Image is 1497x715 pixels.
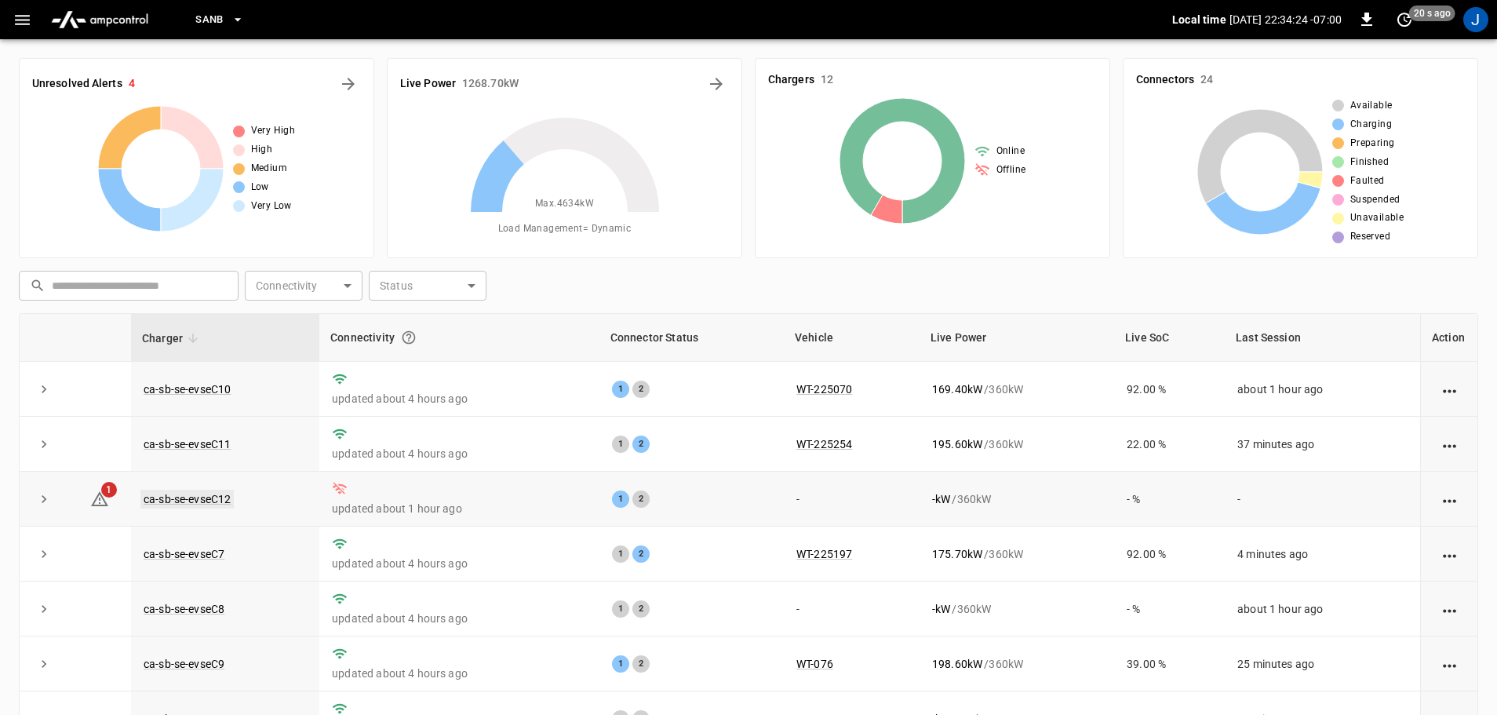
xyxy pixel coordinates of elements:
td: - [1225,472,1420,527]
div: 1 [612,655,629,673]
th: Vehicle [784,314,920,362]
span: Low [251,180,269,195]
p: 198.60 kW [932,656,982,672]
p: 195.60 kW [932,436,982,452]
span: Very Low [251,199,292,214]
th: Live SoC [1114,314,1225,362]
td: 22.00 % [1114,417,1225,472]
th: Action [1420,314,1477,362]
img: ampcontrol.io logo [45,5,155,35]
div: / 360 kW [932,656,1102,672]
span: Charging [1350,117,1392,133]
button: expand row [32,432,56,456]
button: SanB [189,5,250,35]
p: updated about 1 hour ago [332,501,587,516]
h6: Live Power [400,75,456,93]
div: action cell options [1440,601,1459,617]
span: Unavailable [1350,210,1404,226]
button: expand row [32,378,56,401]
p: updated about 4 hours ago [332,666,587,681]
h6: Connectors [1136,71,1194,89]
h6: 24 [1200,71,1213,89]
div: Connectivity [330,323,588,352]
th: Connector Status [599,314,784,362]
div: 2 [632,600,650,618]
p: updated about 4 hours ago [332,556,587,571]
div: profile-icon [1463,7,1488,32]
div: 2 [632,436,650,453]
a: ca-sb-se-evseC11 [144,438,231,451]
div: 1 [612,436,629,453]
div: / 360 kW [932,436,1102,452]
div: action cell options [1440,436,1459,452]
div: / 360 kW [932,601,1102,617]
div: action cell options [1440,381,1459,397]
td: 92.00 % [1114,362,1225,417]
a: ca-sb-se-evseC10 [144,383,231,396]
td: 25 minutes ago [1225,637,1420,691]
a: WT-225197 [796,548,852,560]
td: 92.00 % [1114,527,1225,582]
span: 20 s ago [1409,5,1455,21]
span: Offline [996,162,1026,178]
button: Connection between the charger and our software. [395,323,423,352]
button: All Alerts [336,71,361,97]
div: 1 [612,545,629,563]
div: 2 [632,381,650,398]
button: set refresh interval [1392,7,1417,32]
button: expand row [32,652,56,676]
span: Max. 4634 kW [535,196,594,212]
div: action cell options [1440,491,1459,507]
td: 37 minutes ago [1225,417,1420,472]
p: 169.40 kW [932,381,982,397]
div: 1 [612,491,629,508]
button: expand row [32,487,56,511]
td: - % [1114,472,1225,527]
a: 1 [90,492,109,505]
td: about 1 hour ago [1225,362,1420,417]
a: ca-sb-se-evseC9 [144,658,224,670]
p: 175.70 kW [932,546,982,562]
span: Preparing [1350,136,1395,151]
button: expand row [32,542,56,566]
button: expand row [32,597,56,621]
p: [DATE] 22:34:24 -07:00 [1229,12,1342,27]
td: 39.00 % [1114,637,1225,691]
h6: 1268.70 kW [462,75,519,93]
td: - [784,582,920,637]
a: ca-sb-se-evseC8 [144,603,224,615]
td: - [784,472,920,527]
span: Very High [251,123,296,139]
h6: Chargers [768,71,814,89]
button: Energy Overview [704,71,729,97]
span: Finished [1350,155,1389,170]
div: action cell options [1440,546,1459,562]
span: Charger [142,329,203,348]
div: 2 [632,545,650,563]
div: 2 [632,655,650,673]
td: 4 minutes ago [1225,527,1420,582]
div: 1 [612,600,629,618]
p: updated about 4 hours ago [332,611,587,626]
span: High [251,142,273,158]
span: SanB [195,11,224,29]
a: WT-225070 [796,383,852,396]
div: 2 [632,491,650,508]
div: action cell options [1440,656,1459,672]
div: / 360 kW [932,491,1102,507]
a: ca-sb-se-evseC12 [140,490,234,509]
a: WT-076 [796,658,833,670]
p: updated about 4 hours ago [332,391,587,407]
span: Load Management = Dynamic [498,221,632,237]
h6: 12 [821,71,833,89]
th: Live Power [920,314,1114,362]
td: about 1 hour ago [1225,582,1420,637]
p: - kW [932,601,950,617]
span: Available [1350,98,1393,114]
p: Local time [1172,12,1226,27]
p: updated about 4 hours ago [332,446,587,461]
th: Last Session [1225,314,1420,362]
span: Online [996,144,1025,159]
p: - kW [932,491,950,507]
a: WT-225254 [796,438,852,451]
